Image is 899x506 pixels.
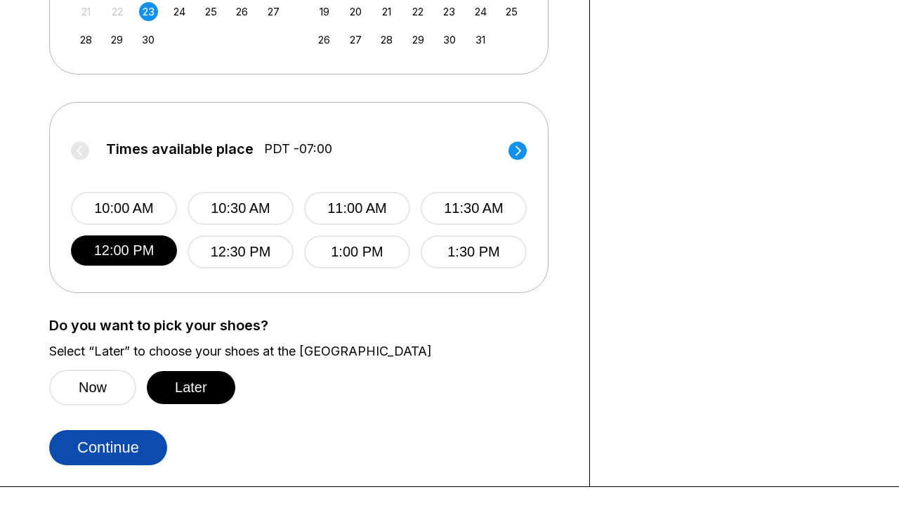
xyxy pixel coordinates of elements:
span: Times available place [106,141,254,157]
div: Choose Sunday, September 28th, 2025 [77,30,96,49]
div: Choose Saturday, October 25th, 2025 [502,2,521,21]
div: Choose Thursday, October 30th, 2025 [440,30,459,49]
button: 1:30 PM [421,235,527,268]
div: Choose Friday, October 31st, 2025 [471,30,490,49]
label: Select “Later” to choose your shoes at the [GEOGRAPHIC_DATA] [49,344,568,359]
button: 10:30 AM [188,192,294,225]
div: Choose Friday, October 24th, 2025 [471,2,490,21]
button: 12:30 PM [188,235,294,268]
span: PDT -07:00 [264,141,332,157]
div: Choose Thursday, October 23rd, 2025 [440,2,459,21]
div: Choose Wednesday, September 24th, 2025 [170,2,189,21]
div: Choose Monday, October 27th, 2025 [346,30,365,49]
button: 12:00 PM [71,235,177,266]
div: Choose Tuesday, October 28th, 2025 [377,30,396,49]
button: 11:00 AM [304,192,410,225]
button: Continue [49,430,167,465]
label: Do you want to pick your shoes? [49,318,568,333]
div: Choose Saturday, September 27th, 2025 [264,2,283,21]
div: Choose Wednesday, October 22nd, 2025 [409,2,428,21]
button: 11:30 AM [421,192,527,225]
div: Choose Monday, October 20th, 2025 [346,2,365,21]
div: Choose Tuesday, October 21st, 2025 [377,2,396,21]
div: Choose Friday, September 26th, 2025 [232,2,251,21]
button: 10:00 AM [71,192,177,225]
div: Choose Monday, September 29th, 2025 [107,30,126,49]
div: Choose Sunday, October 19th, 2025 [315,2,334,21]
div: Not available Monday, September 22nd, 2025 [107,2,126,21]
div: Choose Tuesday, September 23rd, 2025 [139,2,158,21]
div: Choose Tuesday, September 30th, 2025 [139,30,158,49]
button: Later [147,371,235,404]
div: Not available Sunday, September 21st, 2025 [77,2,96,21]
div: Choose Wednesday, October 29th, 2025 [409,30,428,49]
div: Choose Thursday, September 25th, 2025 [202,2,221,21]
div: Choose Sunday, October 26th, 2025 [315,30,334,49]
button: 1:00 PM [304,235,410,268]
button: Now [49,370,136,406]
